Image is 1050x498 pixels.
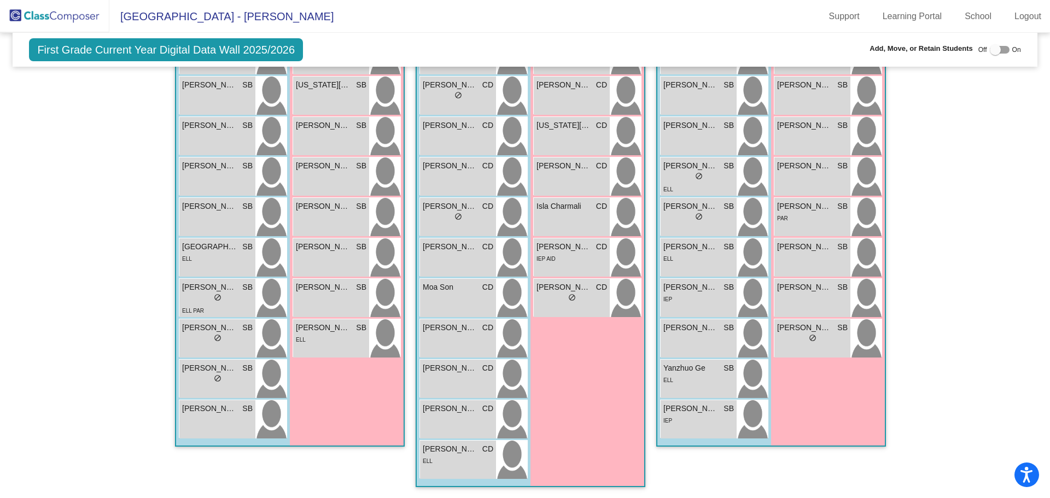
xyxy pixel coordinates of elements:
[182,120,237,131] span: [PERSON_NAME]
[777,160,832,172] span: [PERSON_NAME]
[482,443,493,455] span: CD
[482,282,493,293] span: CD
[663,418,672,424] span: IEP
[724,403,734,414] span: SB
[837,282,848,293] span: SB
[423,362,477,374] span: [PERSON_NAME]
[596,160,607,172] span: CD
[536,256,556,262] span: IEP AID
[724,79,734,91] span: SB
[423,120,477,131] span: [PERSON_NAME]
[596,79,607,91] span: CD
[423,160,477,172] span: [PERSON_NAME]
[242,403,253,414] span: SB
[454,91,462,99] span: do_not_disturb_alt
[663,377,673,383] span: ELL
[356,201,366,212] span: SB
[482,160,493,172] span: CD
[837,160,848,172] span: SB
[182,403,237,414] span: [PERSON_NAME]
[423,241,477,253] span: [PERSON_NAME] [PERSON_NAME]
[695,213,703,220] span: do_not_disturb_alt
[423,282,477,293] span: Moa Son
[242,120,253,131] span: SB
[423,443,477,455] span: [PERSON_NAME]
[423,458,433,464] span: ELL
[536,160,591,172] span: [PERSON_NAME]
[454,213,462,220] span: do_not_disturb_alt
[724,120,734,131] span: SB
[482,362,493,374] span: CD
[29,38,303,61] span: First Grade Current Year Digital Data Wall 2025/2026
[536,282,591,293] span: [PERSON_NAME]
[182,241,237,253] span: [GEOGRAPHIC_DATA]
[663,362,718,374] span: Yanzhuo Ge
[356,160,366,172] span: SB
[777,120,832,131] span: [PERSON_NAME]
[182,160,237,172] span: [PERSON_NAME]
[214,374,221,382] span: do_not_disturb_alt
[663,120,718,131] span: [PERSON_NAME]
[663,282,718,293] span: [PERSON_NAME]
[777,282,832,293] span: [PERSON_NAME]
[777,241,832,253] span: [PERSON_NAME]
[777,322,832,333] span: [PERSON_NAME]
[182,362,237,374] span: [PERSON_NAME]
[837,79,848,91] span: SB
[423,403,477,414] span: [PERSON_NAME]
[242,362,253,374] span: SB
[1006,8,1050,25] a: Logout
[870,43,973,54] span: Add, Move, or Retain Students
[423,201,477,212] span: [PERSON_NAME]
[663,403,718,414] span: [PERSON_NAME]
[663,241,718,253] span: [PERSON_NAME]
[242,160,253,172] span: SB
[356,282,366,293] span: SB
[809,334,816,342] span: do_not_disturb_alt
[978,45,987,55] span: Off
[482,201,493,212] span: CD
[296,322,351,333] span: [PERSON_NAME]
[182,282,237,293] span: [PERSON_NAME] [PERSON_NAME]
[663,201,718,212] span: [PERSON_NAME]
[214,294,221,301] span: do_not_disturb_alt
[724,241,734,253] span: SB
[663,186,673,192] span: ELL
[874,8,951,25] a: Learning Portal
[568,294,576,301] span: do_not_disturb_alt
[356,322,366,333] span: SB
[182,308,204,314] span: ELL PAR
[724,322,734,333] span: SB
[663,160,718,172] span: [PERSON_NAME]
[109,8,334,25] span: [GEOGRAPHIC_DATA] - [PERSON_NAME]
[242,282,253,293] span: SB
[182,201,237,212] span: [PERSON_NAME]
[837,322,848,333] span: SB
[596,120,607,131] span: CD
[536,201,591,212] span: Isla Charmali
[423,79,477,91] span: [PERSON_NAME]
[296,282,351,293] span: [PERSON_NAME]
[296,241,351,253] span: [PERSON_NAME]
[296,160,351,172] span: [PERSON_NAME]
[663,79,718,91] span: [PERSON_NAME]
[242,79,253,91] span: SB
[536,120,591,131] span: [US_STATE][PERSON_NAME]
[956,8,1000,25] a: School
[663,296,672,302] span: IEP
[663,322,718,333] span: [PERSON_NAME]
[777,215,788,221] span: PAR
[596,282,607,293] span: CD
[837,241,848,253] span: SB
[356,79,366,91] span: SB
[1012,45,1021,55] span: On
[663,256,673,262] span: ELL
[356,241,366,253] span: SB
[777,79,832,91] span: [PERSON_NAME]
[695,172,703,180] span: do_not_disturb_alt
[182,322,237,333] span: [PERSON_NAME]
[482,322,493,333] span: CD
[182,256,192,262] span: ELL
[214,334,221,342] span: do_not_disturb_alt
[242,241,253,253] span: SB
